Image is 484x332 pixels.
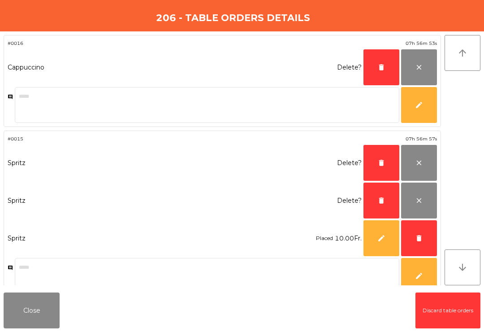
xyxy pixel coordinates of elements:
button: delete [363,183,399,218]
button: Discard table orders [415,293,480,328]
span: delete [415,234,423,242]
span: edit [377,234,385,242]
i: arrow_downward [457,262,468,273]
span: close [415,197,423,205]
div: Cappuccino [8,61,335,74]
button: close [401,183,437,218]
i: arrow_upward [457,48,468,58]
div: Spritz [8,157,335,169]
div: Delete? [337,157,362,169]
span: edit [415,272,423,280]
span: edit [415,101,423,109]
button: arrow_upward [445,35,480,71]
span: #0015 [8,135,23,143]
span: delete [377,159,385,167]
button: arrow_downward [445,249,480,285]
span: close [415,159,423,167]
button: delete [401,220,437,256]
button: delete [363,49,399,85]
button: close [401,49,437,85]
h4: 206 - Table orders details [156,11,310,25]
span: comment [8,258,13,294]
span: 07h 56m 53s [406,40,437,46]
button: close [401,145,437,181]
div: Delete? [337,61,362,74]
span: #0016 [8,39,23,48]
span: delete [377,63,385,71]
button: edit [363,220,399,256]
span: close [415,63,423,71]
span: delete [377,197,385,205]
button: edit [401,87,437,123]
div: Placed [316,233,333,244]
span: 10.00Fr. [335,232,362,245]
div: Delete? [337,195,362,207]
button: delete [363,145,399,181]
div: Spritz [8,232,314,245]
button: edit [401,258,437,294]
span: 07h 56m 57s [406,136,437,142]
div: Spritz [8,195,335,207]
button: Close [4,293,60,328]
span: comment [8,87,13,123]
